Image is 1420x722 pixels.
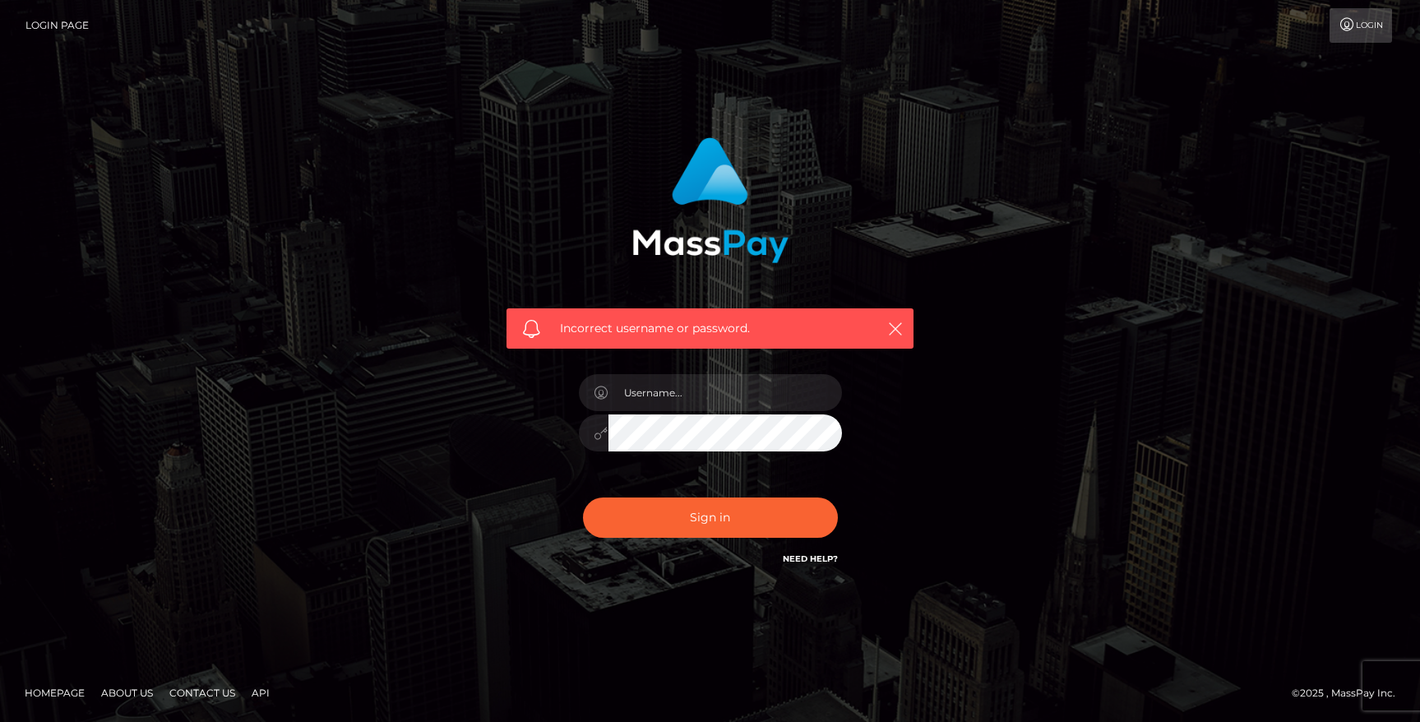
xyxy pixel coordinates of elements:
[1330,8,1392,43] a: Login
[632,137,789,263] img: MassPay Login
[25,8,89,43] a: Login Page
[1292,684,1408,702] div: © 2025 , MassPay Inc.
[245,680,276,706] a: API
[163,680,242,706] a: Contact Us
[583,498,838,538] button: Sign in
[608,374,842,411] input: Username...
[560,320,860,337] span: Incorrect username or password.
[783,553,838,564] a: Need Help?
[18,680,91,706] a: Homepage
[95,680,160,706] a: About Us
